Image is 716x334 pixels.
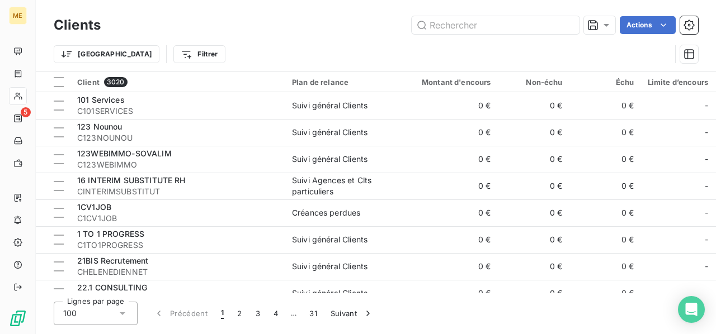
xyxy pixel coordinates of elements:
span: 123 Nounou [77,122,123,131]
div: Open Intercom Messenger [678,296,705,323]
div: Limite d’encours [648,78,708,87]
div: Non-échu [505,78,563,87]
button: Filtrer [173,45,225,63]
span: C1CV1JOB [77,213,279,224]
td: 0 € [402,173,498,199]
div: ME [9,7,27,25]
span: - [705,288,708,299]
div: Créances perdues [292,207,360,218]
div: Suivi général Clients [292,127,368,138]
span: - [705,207,708,218]
span: 1 [221,308,224,319]
span: 101 Services [77,95,125,104]
td: 0 € [569,199,641,226]
td: 0 € [498,119,569,146]
span: - [705,234,708,245]
span: - [705,127,708,138]
div: Suivi général Clients [292,288,368,299]
span: - [705,100,708,111]
button: Précédent [147,302,214,325]
button: 3 [249,302,267,325]
div: Plan de relance [292,78,395,87]
span: … [285,304,303,322]
td: 0 € [569,173,641,199]
span: 123WEBIMMO-SOVALIM [77,149,172,158]
span: 22.1 CONSULTING [77,283,147,292]
span: 21BIS Recrutement [77,256,149,265]
span: - [705,180,708,192]
td: 0 € [498,146,569,173]
span: - [705,154,708,165]
span: CINTERIMSUBSTITUT [77,186,279,197]
span: 3020 [104,77,128,87]
h3: Clients [54,15,101,35]
div: Suivi général Clients [292,154,368,165]
div: Échu [576,78,634,87]
span: Client [77,78,100,87]
td: 0 € [402,226,498,253]
span: C123WEBIMMO [77,159,279,170]
td: 0 € [569,253,641,280]
td: 0 € [569,280,641,307]
td: 0 € [498,253,569,280]
button: 2 [230,302,248,325]
td: 0 € [498,280,569,307]
img: Logo LeanPay [9,309,27,327]
button: 1 [214,302,230,325]
td: 0 € [569,146,641,173]
span: 1CV1JOB [77,202,111,212]
button: [GEOGRAPHIC_DATA] [54,45,159,63]
div: Suivi général Clients [292,100,368,111]
div: Montant d'encours [408,78,491,87]
span: C123NOUNOU [77,132,279,144]
input: Rechercher [412,16,580,34]
span: C101SERVICES [77,106,279,117]
span: 1 TO 1 PROGRESS [77,229,144,238]
span: 5 [21,107,31,117]
span: 16 INTERIM SUBSTITUTE RH [77,175,186,185]
span: CHELENEDIENNET [77,266,279,278]
td: 0 € [569,119,641,146]
td: 0 € [402,92,498,119]
td: 0 € [402,199,498,226]
span: - [705,261,708,272]
button: Actions [620,16,676,34]
td: 0 € [498,199,569,226]
td: 0 € [402,280,498,307]
div: Suivi général Clients [292,234,368,245]
div: Suivi général Clients [292,261,368,272]
td: 0 € [569,226,641,253]
button: Suivant [324,302,380,325]
button: 31 [303,302,324,325]
td: 0 € [498,226,569,253]
div: Suivi Agences et Clts particuliers [292,175,395,197]
td: 0 € [569,92,641,119]
span: 100 [63,308,77,319]
td: 0 € [402,146,498,173]
button: 4 [267,302,285,325]
td: 0 € [402,253,498,280]
td: 0 € [498,92,569,119]
td: 0 € [498,173,569,199]
td: 0 € [402,119,498,146]
span: C1TO1PROGRESS [77,240,279,251]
